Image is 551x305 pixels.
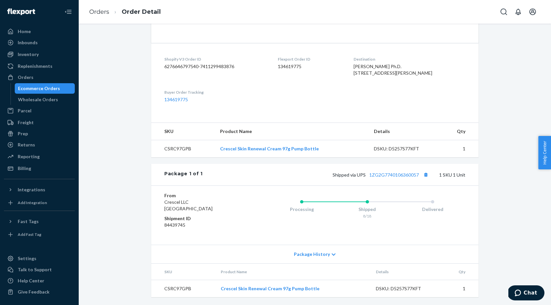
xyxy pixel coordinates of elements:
dd: 84439745 [164,222,243,228]
div: Processing [269,206,335,213]
th: Qty [443,264,479,280]
a: Returns [4,140,75,150]
td: CSRC97GPB [151,140,215,157]
td: 1 [441,140,479,157]
a: Settings [4,253,75,264]
span: Shipped via UPS [333,172,430,178]
div: Settings [18,255,36,262]
div: Inventory [18,51,39,58]
a: Reporting [4,151,75,162]
div: Fast Tags [18,218,39,225]
a: Add Integration [4,198,75,208]
button: Fast Tags [4,216,75,227]
a: Home [4,26,75,37]
a: 1ZG2G7740106360057 [369,172,419,178]
button: Talk to Support [4,264,75,275]
span: Package History [294,251,330,257]
div: Delivered [400,206,465,213]
th: Product Name [215,264,371,280]
img: Flexport logo [7,9,35,15]
div: Reporting [18,153,40,160]
button: Give Feedback [4,287,75,297]
a: 134619775 [164,97,188,102]
div: DSKU: D5257S77KFT [374,145,436,152]
div: Orders [18,74,33,81]
a: Prep [4,128,75,139]
td: 1 [443,280,479,297]
button: Close Navigation [62,5,75,18]
dt: Shipment ID [164,215,243,222]
a: Orders [89,8,109,15]
div: Replenishments [18,63,52,69]
button: Open Search Box [497,5,510,18]
button: Open notifications [512,5,525,18]
div: Freight [18,119,34,126]
a: Orders [4,72,75,83]
dt: Destination [354,56,465,62]
div: Returns [18,142,35,148]
div: Add Fast Tag [18,232,41,237]
div: DSKU: D5257S77KFT [376,285,438,292]
a: Add Fast Tag [4,229,75,240]
a: Billing [4,163,75,174]
div: Help Center [18,277,44,284]
div: Inbounds [18,39,38,46]
dt: Buyer Order Tracking [164,89,267,95]
div: Shipped [335,206,400,213]
th: Qty [441,123,479,140]
div: Package 1 of 1 [164,170,203,179]
th: SKU [151,123,215,140]
dt: From [164,192,243,199]
a: Crescel Skin Renewal Cream 97g Pump Bottle [220,146,319,151]
button: Copy tracking number [421,170,430,179]
ol: breadcrumbs [84,2,166,22]
button: Integrations [4,184,75,195]
div: Parcel [18,107,31,114]
a: Replenishments [4,61,75,71]
th: Details [369,123,441,140]
div: Home [18,28,31,35]
a: Order Detail [122,8,161,15]
div: Prep [18,130,28,137]
div: Integrations [18,186,45,193]
dt: Flexport Order ID [278,56,343,62]
a: Help Center [4,276,75,286]
dt: Shopify V3 Order ID [164,56,267,62]
a: Ecommerce Orders [15,83,75,94]
a: Inventory [4,49,75,60]
div: Talk to Support [18,266,52,273]
a: Inbounds [4,37,75,48]
a: Parcel [4,105,75,116]
div: Ecommerce Orders [18,85,60,92]
th: SKU [151,264,215,280]
div: Give Feedback [18,289,50,295]
dd: 6276646797540-7411299483876 [164,63,267,70]
button: Open account menu [526,5,539,18]
th: Details [371,264,443,280]
a: Wholesale Orders [15,94,75,105]
a: Freight [4,117,75,128]
button: Help Center [538,136,551,169]
div: 8/18 [335,213,400,219]
td: CSRC97GPB [151,280,215,297]
dd: 134619775 [278,63,343,70]
div: Wholesale Orders [18,96,58,103]
span: Crescel LLC [GEOGRAPHIC_DATA] [164,199,213,211]
span: [PERSON_NAME] Ph.D. [STREET_ADDRESS][PERSON_NAME] [354,64,432,76]
div: Add Integration [18,200,47,205]
iframe: Opens a widget where you can chat to one of our agents [508,285,544,302]
th: Product Name [215,123,369,140]
div: Billing [18,165,31,172]
div: 1 SKU 1 Unit [203,170,465,179]
a: Crescel Skin Renewal Cream 97g Pump Bottle [221,286,319,291]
